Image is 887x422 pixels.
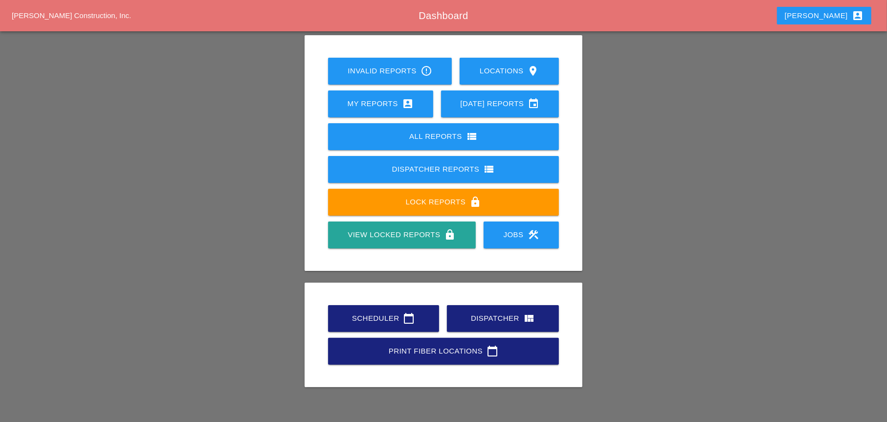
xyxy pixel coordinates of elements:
div: View Locked Reports [344,229,460,241]
div: Dispatcher Reports [344,163,544,175]
a: Scheduler [328,305,439,332]
div: Scheduler [344,312,423,324]
i: construction [528,229,539,241]
button: [PERSON_NAME] [777,7,871,24]
i: calendar_today [403,312,415,324]
div: [PERSON_NAME] [785,10,864,22]
i: location_on [528,65,539,77]
a: Print Fiber Locations [328,338,559,365]
i: calendar_today [487,345,498,357]
i: account_box [402,98,414,110]
i: error_outline [421,65,432,77]
a: [DATE] Reports [441,90,559,117]
i: account_box [852,10,864,22]
i: lock [444,229,456,241]
span: Dashboard [419,10,468,21]
i: view_list [483,163,495,175]
div: All Reports [344,131,544,142]
i: view_list [466,131,478,142]
a: Jobs [484,222,559,248]
a: My Reports [328,90,433,117]
div: Print Fiber Locations [344,345,544,357]
div: Locations [475,65,543,77]
a: Invalid Reports [328,58,452,85]
div: Jobs [499,229,543,241]
a: Lock Reports [328,189,559,216]
div: [DATE] Reports [457,98,544,110]
a: Dispatcher Reports [328,156,559,183]
a: Dispatcher [447,305,559,332]
a: View Locked Reports [328,222,476,248]
i: event [528,98,539,110]
div: Lock Reports [344,196,544,208]
div: Invalid Reports [344,65,437,77]
div: Dispatcher [463,312,543,324]
a: Locations [460,58,559,85]
a: All Reports [328,123,559,150]
a: [PERSON_NAME] Construction, Inc. [12,11,131,20]
i: lock [469,196,481,208]
div: My Reports [344,98,418,110]
i: view_quilt [523,312,535,324]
